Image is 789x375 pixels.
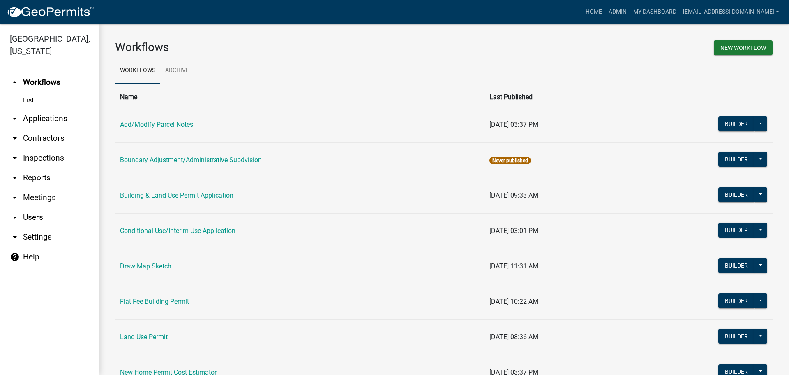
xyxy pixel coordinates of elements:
[718,187,754,202] button: Builder
[120,121,193,128] a: Add/Modify Parcel Notes
[582,4,605,20] a: Home
[680,4,782,20] a: [EMAIL_ADDRESS][DOMAIN_NAME]
[10,232,20,242] i: arrow_drop_down
[10,133,20,143] i: arrow_drop_down
[718,293,754,308] button: Builder
[489,298,538,305] span: [DATE] 10:22 AM
[115,40,438,54] h3: Workflows
[630,4,680,20] a: My Dashboard
[10,252,20,262] i: help
[489,191,538,199] span: [DATE] 09:33 AM
[120,156,262,164] a: Boundary Adjustment/Administrative Subdvision
[115,58,160,84] a: Workflows
[484,87,628,107] th: Last Published
[718,223,754,238] button: Builder
[160,58,194,84] a: Archive
[10,173,20,183] i: arrow_drop_down
[120,298,189,305] a: Flat Fee Building Permit
[718,152,754,167] button: Builder
[10,114,20,123] i: arrow_drop_down
[489,157,531,164] span: Never published
[718,116,754,131] button: Builder
[10,77,20,87] i: arrow_drop_up
[605,4,630,20] a: Admin
[10,193,20,203] i: arrow_drop_down
[10,153,20,163] i: arrow_drop_down
[714,40,773,55] button: New Workflow
[120,191,233,199] a: Building & Land Use Permit Application
[489,262,538,270] span: [DATE] 11:31 AM
[718,329,754,344] button: Builder
[120,262,171,270] a: Draw Map Sketch
[115,87,484,107] th: Name
[489,121,538,128] span: [DATE] 03:37 PM
[489,333,538,341] span: [DATE] 08:36 AM
[120,333,168,341] a: Land Use Permit
[120,227,235,235] a: Conditional Use/Interim Use Application
[10,212,20,222] i: arrow_drop_down
[489,227,538,235] span: [DATE] 03:01 PM
[718,258,754,273] button: Builder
